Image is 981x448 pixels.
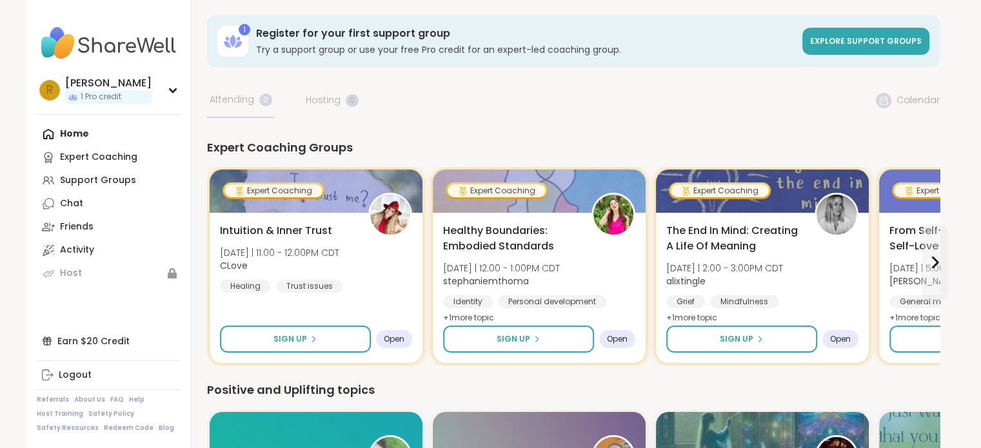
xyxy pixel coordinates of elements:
b: CLove [220,259,248,272]
a: Safety Resources [37,424,99,433]
img: stephaniemthoma [593,195,633,235]
img: alixtingle [817,195,857,235]
h3: Register for your first support group [256,26,795,41]
a: Help [129,395,144,404]
div: Logout [59,369,92,382]
div: Mindfulness [710,295,778,308]
div: Chat [60,197,83,210]
a: Activity [37,239,181,262]
span: Healthy Boundaries: Embodied Standards [443,223,577,254]
div: Identity [443,295,493,308]
a: Logout [37,364,181,387]
button: Sign Up [220,326,371,353]
span: Sign Up [497,333,530,345]
b: [PERSON_NAME] [889,275,960,287]
span: Explore support groups [810,35,922,46]
div: Expert Coaching [671,184,769,197]
span: 1 Pro credit [81,92,121,102]
span: Open [384,334,404,344]
span: The End In Mind: Creating A Life Of Meaning [666,223,800,254]
div: Activity [60,244,94,257]
a: Blog [159,424,174,433]
span: r [46,82,53,99]
a: Host Training [37,409,83,418]
a: Support Groups [37,169,181,192]
a: Chat [37,192,181,215]
span: Intuition & Inner Trust [220,223,332,239]
div: Expert Coaching [448,184,546,197]
span: [DATE] | 12:00 - 1:00PM CDT [443,262,560,275]
div: 1 [239,24,250,35]
div: Healing [220,280,271,293]
div: Trust issues [276,280,343,293]
span: Sign Up [273,333,307,345]
a: Explore support groups [802,28,929,55]
a: Expert Coaching [37,146,181,169]
span: [DATE] | 2:00 - 3:00PM CDT [666,262,783,275]
span: [DATE] | 11:00 - 12:00PM CDT [220,246,339,259]
div: Grief [666,295,705,308]
div: Expert Coaching [224,184,322,197]
button: Sign Up [443,326,594,353]
div: Support Groups [60,174,136,187]
img: ShareWell Nav Logo [37,21,181,66]
h3: Try a support group or use your free Pro credit for an expert-led coaching group. [256,43,795,56]
button: Sign Up [666,326,817,353]
a: Redeem Code [104,424,154,433]
div: Personal development [498,295,606,308]
div: Positive and Uplifting topics [207,381,940,399]
span: Sign Up [720,333,753,345]
div: Friends [60,220,94,233]
b: alixtingle [666,275,706,287]
div: Expert Coaching Groups [207,139,940,157]
a: Host [37,262,181,285]
b: stephaniemthoma [443,275,529,287]
div: Earn $20 Credit [37,329,181,353]
a: Safety Policy [88,409,134,418]
span: Open [830,334,851,344]
span: Open [607,334,628,344]
div: Expert Coaching [60,151,137,164]
a: Referrals [37,395,69,404]
a: FAQ [110,395,124,404]
a: Friends [37,215,181,239]
a: About Us [74,395,105,404]
div: [PERSON_NAME] [65,76,152,90]
div: Host [60,267,82,280]
img: CLove [370,195,410,235]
